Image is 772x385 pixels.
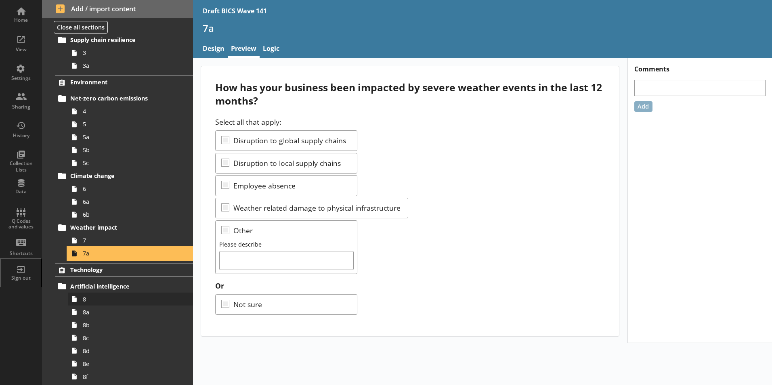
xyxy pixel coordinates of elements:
[83,360,172,368] span: 8e
[83,107,172,115] span: 4
[83,198,172,205] span: 6a
[83,185,172,192] span: 6
[7,250,35,257] div: Shortcuts
[83,133,172,141] span: 5a
[70,36,169,44] span: Supply chain resilience
[70,94,169,102] span: Net-zero carbon emissions
[68,195,193,208] a: 6a
[54,21,108,33] button: Close all sections
[68,357,193,370] a: 8e
[42,75,193,260] li: EnvironmentNet-zero carbon emissions455a5b5cClimate change66a6bWeather impact77a
[55,280,193,293] a: Artificial intelligence
[260,41,283,58] a: Logic
[7,132,35,139] div: History
[68,331,193,344] a: 8c
[83,321,172,329] span: 8b
[7,188,35,195] div: Data
[70,172,169,180] span: Climate change
[228,41,260,58] a: Preview
[70,282,169,290] span: Artificial intelligence
[68,318,193,331] a: 8b
[7,104,35,110] div: Sharing
[68,105,193,118] a: 4
[83,49,172,56] span: 3
[55,75,193,89] a: Environment
[83,146,172,154] span: 5b
[83,211,172,218] span: 6b
[68,131,193,144] a: 5a
[83,236,172,244] span: 7
[59,33,193,72] li: Supply chain resilience33a
[68,144,193,157] a: 5b
[68,118,193,131] a: 5
[83,347,172,355] span: 8d
[203,22,762,34] h1: 7a
[7,160,35,173] div: Collection Lists
[55,221,193,234] a: Weather impact
[68,46,193,59] a: 3
[83,62,172,69] span: 3a
[55,92,193,105] a: Net-zero carbon emissions
[7,46,35,53] div: View
[83,373,172,381] span: 8f
[7,275,35,281] div: Sign out
[68,344,193,357] a: 8d
[83,249,172,257] span: 7a
[68,305,193,318] a: 8a
[7,17,35,23] div: Home
[68,234,193,247] a: 7
[59,221,193,260] li: Weather impact77a
[59,169,193,221] li: Climate change66a6b
[199,41,228,58] a: Design
[7,75,35,82] div: Settings
[70,224,169,231] span: Weather impact
[68,370,193,383] a: 8f
[83,159,172,167] span: 5c
[215,81,605,107] div: How has your business been impacted by severe weather events in the last 12 months?
[55,169,193,182] a: Climate change
[203,6,267,15] div: Draft BICS Wave 141
[83,308,172,316] span: 8a
[68,208,193,221] a: 6b
[55,33,193,46] a: Supply chain resilience
[70,266,169,274] span: Technology
[59,92,193,169] li: Net-zero carbon emissions455a5b5c
[70,78,169,86] span: Environment
[68,247,193,260] a: 7a
[68,59,193,72] a: 3a
[56,4,180,13] span: Add / import content
[68,157,193,169] a: 5c
[83,120,172,128] span: 5
[83,334,172,342] span: 8c
[68,182,193,195] a: 6
[55,263,193,277] a: Technology
[7,218,35,230] div: Q Codes and values
[68,293,193,305] a: 8
[83,295,172,303] span: 8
